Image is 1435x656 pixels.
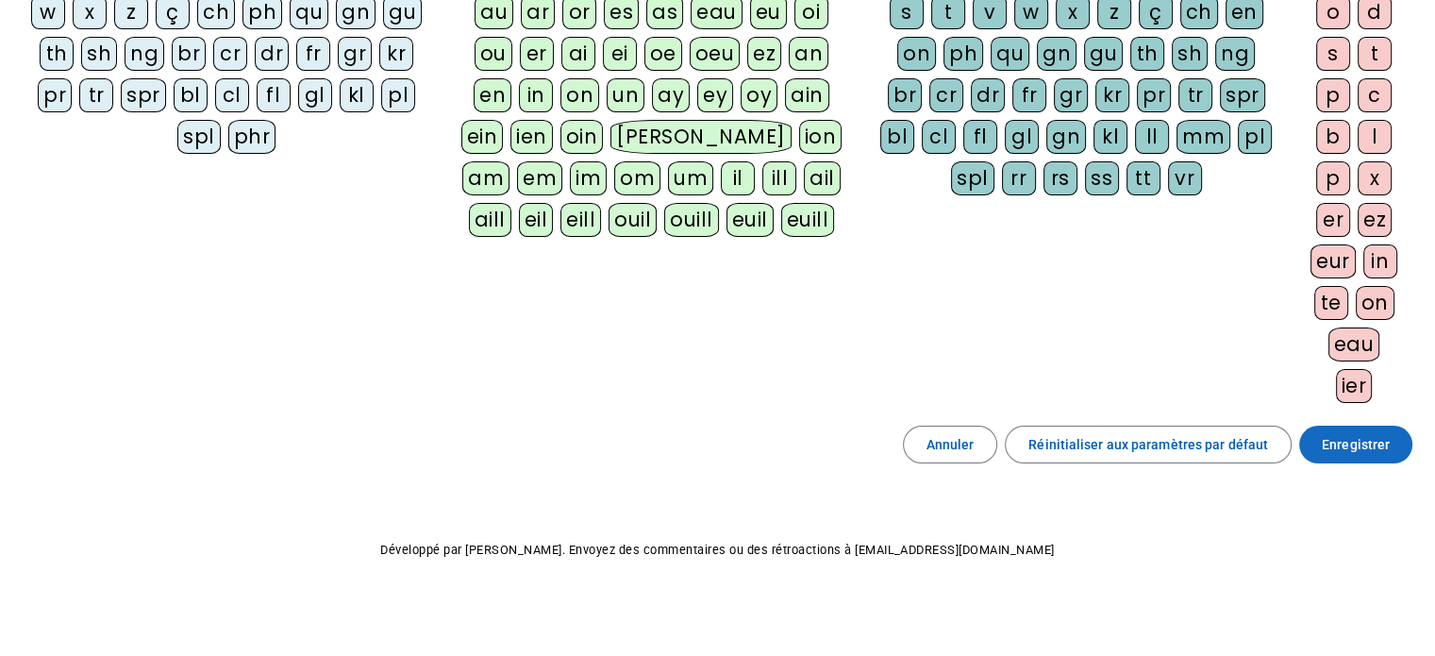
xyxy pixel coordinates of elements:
[379,37,413,71] div: kr
[607,78,644,112] div: un
[1012,78,1046,112] div: fr
[561,37,595,71] div: ai
[121,78,166,112] div: spr
[1093,120,1127,154] div: kl
[668,161,713,195] div: um
[296,37,330,71] div: fr
[1358,161,1392,195] div: x
[1130,37,1164,71] div: th
[40,37,74,71] div: th
[177,120,221,154] div: spl
[799,120,843,154] div: ion
[560,120,604,154] div: oin
[762,161,796,195] div: ill
[1084,37,1123,71] div: gu
[1316,161,1350,195] div: p
[603,37,637,71] div: ei
[785,78,829,112] div: ain
[519,203,554,237] div: eil
[1356,286,1394,320] div: on
[1220,78,1265,112] div: spr
[461,120,504,154] div: ein
[929,78,963,112] div: cr
[474,78,511,112] div: en
[991,37,1029,71] div: qu
[560,203,601,237] div: eill
[462,161,509,195] div: am
[1314,286,1348,320] div: te
[510,120,553,154] div: ien
[897,37,936,71] div: on
[228,120,276,154] div: phr
[926,433,975,456] span: Annuler
[697,78,733,112] div: ey
[381,78,415,112] div: pl
[609,203,657,237] div: ouil
[1299,426,1412,463] button: Enregistrer
[1358,203,1392,237] div: ez
[922,120,956,154] div: cl
[519,78,553,112] div: in
[690,37,741,71] div: oeu
[903,426,998,463] button: Annuler
[888,78,922,112] div: br
[1358,120,1392,154] div: l
[1238,120,1272,154] div: pl
[1322,433,1390,456] span: Enregistrer
[520,37,554,71] div: er
[213,37,247,71] div: cr
[1135,120,1169,154] div: ll
[971,78,1005,112] div: dr
[1363,244,1397,278] div: in
[726,203,774,237] div: euil
[1316,78,1350,112] div: p
[1095,78,1129,112] div: kr
[1043,161,1077,195] div: rs
[781,203,834,237] div: euill
[469,203,511,237] div: aill
[1358,78,1392,112] div: c
[38,78,72,112] div: pr
[721,161,755,195] div: il
[1037,37,1076,71] div: gn
[15,539,1420,562] p: Développé par [PERSON_NAME]. Envoyez des commentaires ou des rétroactions à [EMAIL_ADDRESS][DOMAI...
[652,78,690,112] div: ay
[1046,120,1086,154] div: gn
[570,161,607,195] div: im
[943,37,983,71] div: ph
[614,161,660,195] div: om
[1085,161,1119,195] div: ss
[1126,161,1160,195] div: tt
[610,120,791,154] div: [PERSON_NAME]
[79,78,113,112] div: tr
[1316,203,1350,237] div: er
[1358,37,1392,71] div: t
[741,78,777,112] div: oy
[1215,37,1255,71] div: ng
[125,37,164,71] div: ng
[1054,78,1088,112] div: gr
[1005,426,1292,463] button: Réinitialiser aux paramètres par défaut
[1137,78,1171,112] div: pr
[747,37,781,71] div: ez
[804,161,841,195] div: ail
[172,37,206,71] div: br
[257,78,291,112] div: fl
[664,203,718,237] div: ouill
[1310,244,1356,278] div: eur
[475,37,512,71] div: ou
[81,37,117,71] div: sh
[1028,433,1268,456] span: Réinitialiser aux paramètres par défaut
[789,37,828,71] div: an
[560,78,599,112] div: on
[951,161,994,195] div: spl
[644,37,682,71] div: oe
[1168,161,1202,195] div: vr
[1178,78,1212,112] div: tr
[1316,120,1350,154] div: b
[1172,37,1208,71] div: sh
[215,78,249,112] div: cl
[880,120,914,154] div: bl
[174,78,208,112] div: bl
[1328,328,1380,362] div: eau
